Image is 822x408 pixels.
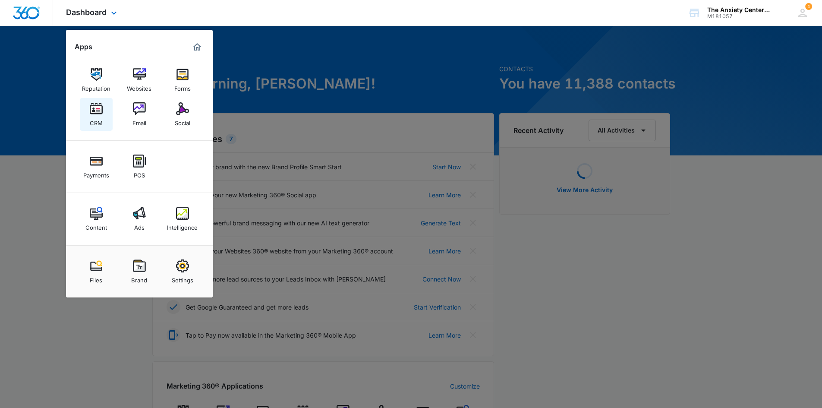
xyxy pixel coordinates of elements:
h2: Apps [75,43,92,51]
a: Intelligence [166,202,199,235]
div: Brand [131,272,147,284]
a: Ads [123,202,156,235]
div: Websites [127,81,151,92]
div: Payments [83,168,109,179]
a: POS [123,150,156,183]
a: Forms [166,63,199,96]
a: Websites [123,63,156,96]
a: Content [80,202,113,235]
div: Content [85,220,107,231]
a: Brand [123,255,156,288]
div: Social [175,115,190,127]
div: Intelligence [167,220,198,231]
span: 1 [805,3,812,10]
div: account name [707,6,770,13]
div: Settings [172,272,193,284]
div: POS [134,168,145,179]
div: CRM [90,115,103,127]
a: Social [166,98,199,131]
div: account id [707,13,770,19]
a: Email [123,98,156,131]
a: Payments [80,150,113,183]
a: CRM [80,98,113,131]
div: Ads [134,220,145,231]
a: Files [80,255,113,288]
div: Email [132,115,146,127]
span: Dashboard [66,8,107,17]
div: Reputation [82,81,110,92]
a: Marketing 360® Dashboard [190,40,204,54]
div: notifications count [805,3,812,10]
a: Reputation [80,63,113,96]
div: Forms [174,81,191,92]
a: Settings [166,255,199,288]
div: Files [90,272,102,284]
